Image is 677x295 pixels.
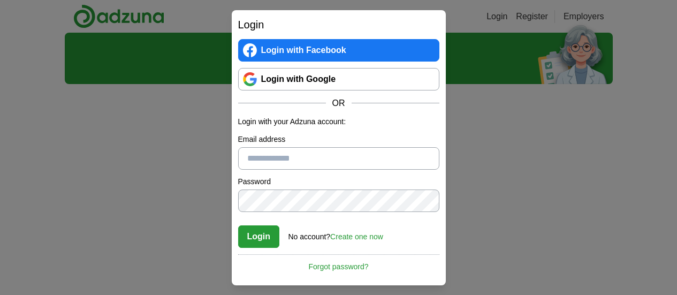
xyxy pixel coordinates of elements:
label: Email address [238,134,439,145]
button: Login [238,225,280,248]
a: Login with Facebook [238,39,439,62]
a: Create one now [330,232,383,241]
h2: Login [238,17,439,33]
a: Login with Google [238,68,439,90]
a: Forgot password? [238,254,439,273]
p: Login with your Adzuna account: [238,116,439,127]
label: Password [238,176,439,187]
div: No account? [288,225,383,243]
span: OR [326,97,352,110]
